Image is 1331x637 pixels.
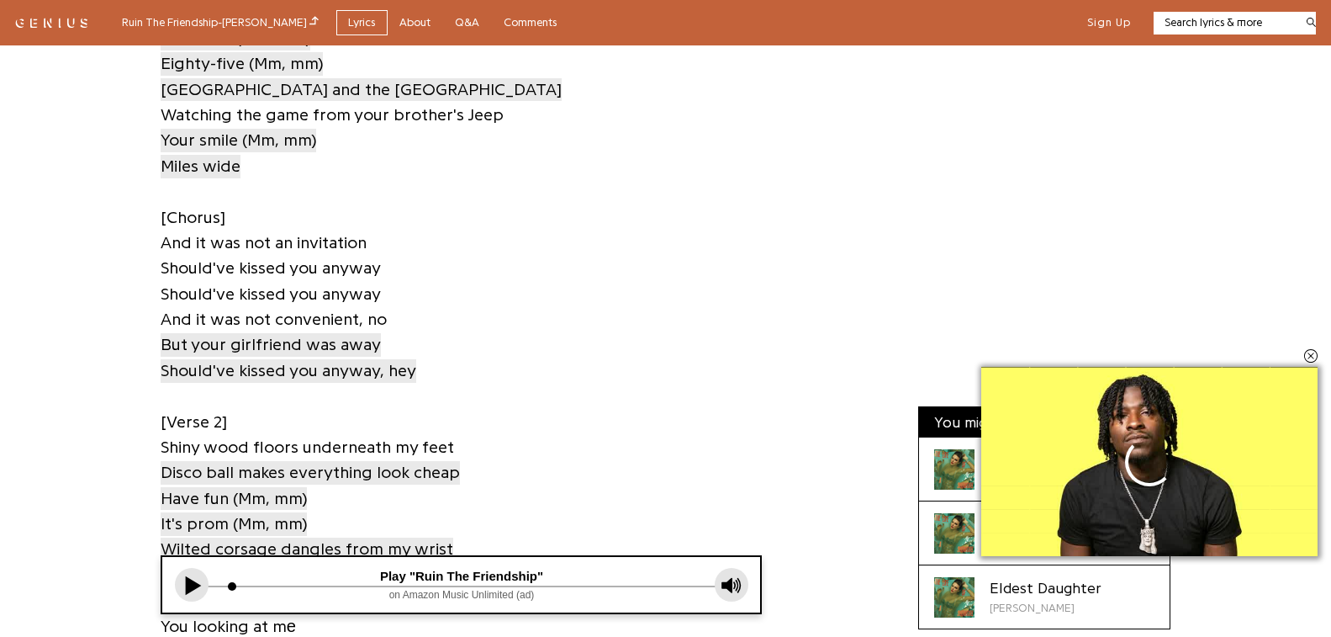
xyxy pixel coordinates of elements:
[443,10,492,36] a: Q&A
[161,25,323,77] a: You drive (Mm, mm)Eighty-five (Mm, mm)
[162,557,761,613] iframe: Tonefuse player
[492,10,569,36] a: Comments
[336,10,388,36] a: Lyrics
[934,513,974,554] div: Cover art for Wood by Taylor Swift
[161,486,453,563] a: Have fun (Mm, mm)It's prom (Mm, mm)Wilted corsage dangles from my wrist
[161,78,562,102] span: [GEOGRAPHIC_DATA] and the [GEOGRAPHIC_DATA]
[919,407,1170,438] div: You might also like
[161,129,316,178] span: Your smile (Mm, mm) Miles wide
[919,438,1170,502] a: Cover art for Father Figure by Taylor SwiftFather Figure[PERSON_NAME]
[919,502,1170,565] a: Cover art for Wood by Taylor SwiftWood[PERSON_NAME]
[161,487,453,562] span: Have fun (Mm, mm) It's prom (Mm, mm) Wilted corsage dangles from my wrist
[122,13,319,32] div: Ruin The Friendship - [PERSON_NAME]
[161,332,416,384] a: But your girlfriend was awayShould've kissed you anyway, hey
[1154,14,1296,31] input: Search lyrics & more
[388,10,443,36] a: About
[1087,15,1131,30] button: Sign Up
[161,77,562,103] a: [GEOGRAPHIC_DATA] and the [GEOGRAPHIC_DATA]
[934,449,974,490] div: Cover art for Father Figure by Taylor Swift
[161,333,416,382] span: But your girlfriend was away Should've kissed you anyway, hey
[161,461,460,485] span: Disco ball makes everything look cheap
[161,459,460,486] a: Disco ball makes everything look cheap
[161,127,316,179] a: Your smile (Mm, mm)Miles wide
